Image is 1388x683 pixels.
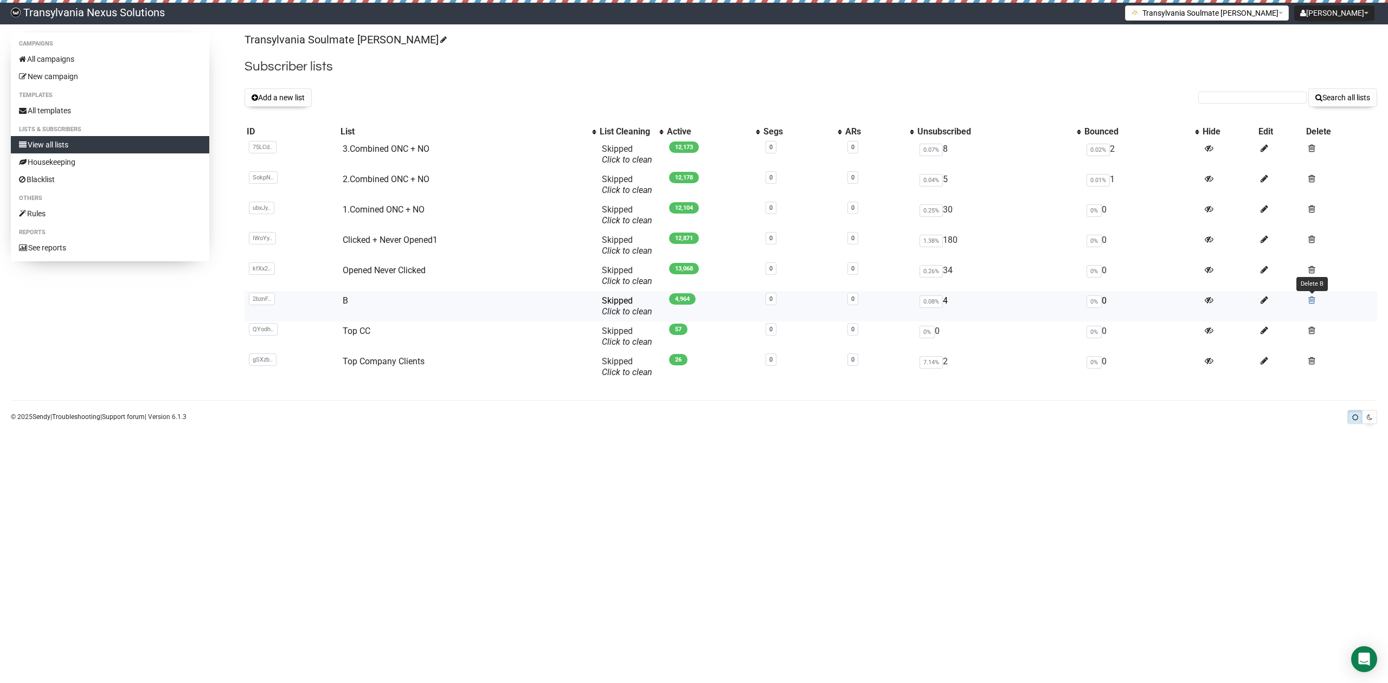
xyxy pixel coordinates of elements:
[245,88,312,107] button: Add a new list
[1082,352,1200,382] td: 0
[1084,126,1190,137] div: Bounced
[669,233,699,244] span: 12,871
[1258,126,1302,137] div: Edit
[915,321,1082,352] td: 0
[915,200,1082,230] td: 30
[1082,261,1200,291] td: 0
[1087,174,1110,186] span: 0.01%
[11,89,209,102] li: Templates
[851,144,854,151] a: 0
[33,413,50,421] a: Sendy
[11,153,209,171] a: Housekeeping
[11,205,209,222] a: Rules
[11,192,209,205] li: Others
[920,174,943,186] span: 0.04%
[597,124,665,139] th: List Cleaning: No sort applied, activate to apply an ascending sort
[602,204,652,225] span: Skipped
[1306,126,1375,137] div: Delete
[249,171,278,184] span: SokpN..
[249,141,277,153] span: 75LCd..
[1087,235,1102,247] span: 0%
[1087,356,1102,369] span: 0%
[602,185,652,195] a: Click to clean
[761,124,843,139] th: Segs: No sort applied, activate to apply an ascending sort
[920,144,943,156] span: 0.07%
[102,413,145,421] a: Support forum
[1087,265,1102,278] span: 0%
[851,174,854,181] a: 0
[11,411,187,423] p: © 2025 | | | Version 6.1.3
[602,295,652,317] span: Skipped
[11,37,209,50] li: Campaigns
[915,139,1082,170] td: 8
[920,356,943,369] span: 7.14%
[1087,144,1110,156] span: 0.02%
[1256,124,1304,139] th: Edit: No sort applied, sorting is disabled
[669,263,699,274] span: 13,068
[1082,170,1200,200] td: 1
[1296,277,1328,291] div: Delete B
[769,265,773,272] a: 0
[769,235,773,242] a: 0
[915,261,1082,291] td: 34
[249,202,274,214] span: ubxJy..
[915,352,1082,382] td: 2
[11,226,209,239] li: Reports
[851,235,854,242] a: 0
[11,102,209,119] a: All templates
[245,33,445,46] a: Transylvania Soulmate [PERSON_NAME]
[1082,139,1200,170] td: 2
[1304,124,1377,139] th: Delete: No sort applied, sorting is disabled
[602,265,652,286] span: Skipped
[667,126,750,137] div: Active
[11,68,209,85] a: New campaign
[1087,295,1102,308] span: 0%
[769,174,773,181] a: 0
[343,295,348,306] a: B
[920,295,943,308] span: 0.08%
[843,124,915,139] th: ARs: No sort applied, activate to apply an ascending sort
[769,295,773,302] a: 0
[11,50,209,68] a: All campaigns
[665,124,761,139] th: Active: No sort applied, activate to apply an ascending sort
[247,126,336,137] div: ID
[769,326,773,333] a: 0
[763,126,832,137] div: Segs
[1087,326,1102,338] span: 0%
[11,123,209,136] li: Lists & subscribers
[602,246,652,256] a: Click to clean
[245,57,1377,76] h2: Subscriber lists
[920,235,943,247] span: 1.38%
[851,265,854,272] a: 0
[769,144,773,151] a: 0
[249,262,275,275] span: kfXx2..
[602,144,652,165] span: Skipped
[920,326,935,338] span: 0%
[1308,88,1377,107] button: Search all lists
[669,354,687,365] span: 26
[669,324,687,335] span: 57
[602,276,652,286] a: Click to clean
[11,8,21,17] img: 586cc6b7d8bc403f0c61b981d947c989
[602,326,652,347] span: Skipped
[602,174,652,195] span: Skipped
[602,306,652,317] a: Click to clean
[1294,5,1374,21] button: [PERSON_NAME]
[1200,124,1256,139] th: Hide: No sort applied, sorting is disabled
[769,204,773,211] a: 0
[669,202,699,214] span: 12,104
[1131,8,1140,17] img: 1.png
[920,204,943,217] span: 0.25%
[249,353,277,366] span: gSXzb..
[343,326,370,336] a: Top CC
[851,295,854,302] a: 0
[915,291,1082,321] td: 4
[1351,646,1377,672] div: Open Intercom Messenger
[600,126,654,137] div: List Cleaning
[602,154,652,165] a: Click to clean
[1082,321,1200,352] td: 0
[920,265,943,278] span: 0.26%
[851,204,854,211] a: 0
[915,124,1082,139] th: Unsubscribed: No sort applied, activate to apply an ascending sort
[602,337,652,347] a: Click to clean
